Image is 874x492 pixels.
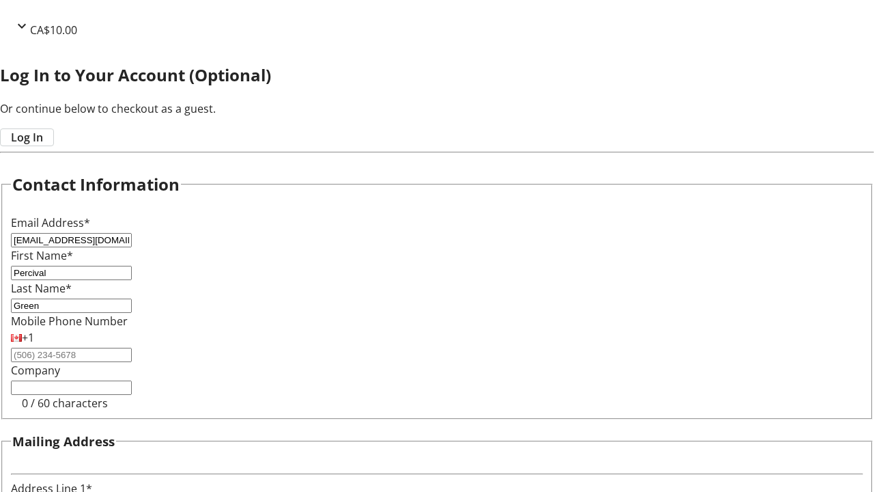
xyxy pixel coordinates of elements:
label: Email Address* [11,215,90,230]
h2: Contact Information [12,172,180,197]
label: Last Name* [11,281,72,296]
h3: Mailing Address [12,432,115,451]
span: Log In [11,129,43,146]
tr-character-limit: 0 / 60 characters [22,396,108,411]
input: (506) 234-5678 [11,348,132,362]
label: Mobile Phone Number [11,314,128,329]
label: Company [11,363,60,378]
span: CA$10.00 [30,23,77,38]
label: First Name* [11,248,73,263]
